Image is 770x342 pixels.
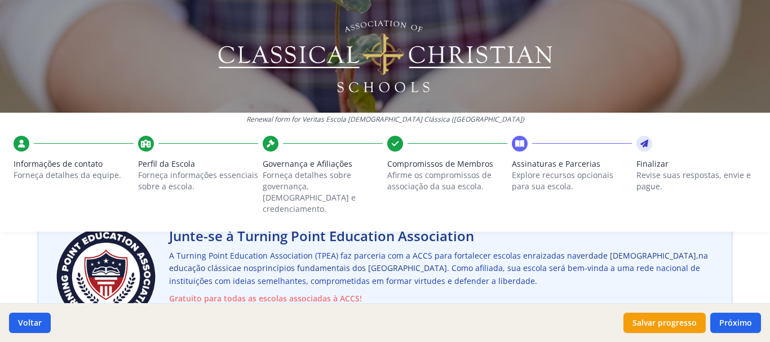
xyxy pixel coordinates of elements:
[263,158,352,169] font: Governança e Afiliações
[623,313,706,333] button: Salvar progresso
[169,293,362,304] font: Gratuito para todas as escolas associadas à ACCS!
[512,158,600,169] font: Assinaturas e Parcerias
[636,158,669,169] font: Finalizar
[719,317,752,328] font: Próximo
[169,250,577,261] font: A Turning Point Education Association (TPEA) faz parceria com a ACCS para fortalecer escolas enra...
[14,158,103,169] font: Informações de contato
[52,223,160,331] img: Logotipo da Turning Point Education Association
[512,170,613,192] font: Explore recursos opcionais para sua escola.
[138,170,258,192] font: Forneça informações essenciais sobre a escola.
[632,317,697,328] font: Salvar progresso
[387,158,493,169] font: Compromissos de Membros
[263,170,356,214] font: Forneça detalhes sobre governança, [DEMOGRAPHIC_DATA] e credenciamento.
[216,17,554,96] img: Logotipo
[18,317,42,328] font: Voltar
[257,263,447,273] font: princípios fundamentais dos [GEOGRAPHIC_DATA]
[9,313,51,333] button: Voltar
[237,263,257,273] font: e nos
[387,170,492,192] font: Afirme os compromissos de associação da sua escola.
[636,170,751,192] font: Revise suas respostas, envie e pague.
[14,170,121,180] font: Forneça detalhes da equipe.
[577,250,696,261] font: verdade [DEMOGRAPHIC_DATA]
[696,250,698,261] font: ,
[710,313,761,333] button: Próximo
[138,158,195,169] font: Perfil da Escola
